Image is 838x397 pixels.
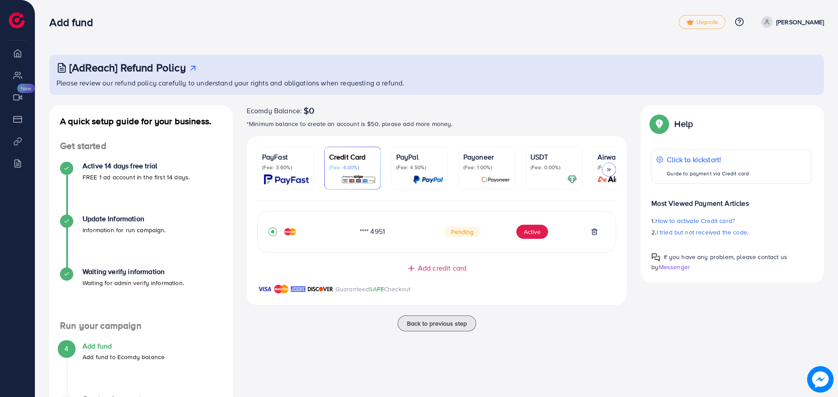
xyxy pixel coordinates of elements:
[83,225,166,235] p: Information for run campaign.
[64,344,68,354] span: 4
[49,116,233,126] h4: A quick setup guide for your business.
[56,78,819,88] p: Please review our refund policy carefully to understand your rights and obligations when requesti...
[659,263,690,271] span: Messenger
[597,152,644,162] p: Airwallex
[83,172,190,182] p: FREE 1 ad account in the first 14 days.
[49,267,233,320] li: Waiting verify information
[9,12,25,28] img: logo
[651,253,660,262] img: Popup guide
[463,152,510,162] p: Payoneer
[268,227,277,236] svg: record circle
[530,164,577,171] p: (Fee: 0.00%)
[49,342,233,395] li: Add fund
[686,19,694,26] img: tick
[396,164,443,171] p: (Fee: 4.50%)
[407,319,467,328] span: Back to previous step
[49,215,233,267] li: Update Information
[667,168,749,179] p: Guide to payment via Credit card
[329,152,376,162] p: Credit Card
[49,16,100,29] h3: Add fund
[291,284,305,294] img: brand
[329,164,376,171] p: (Fee: 4.00%)
[49,162,233,215] li: Active 14 days free trial
[83,162,190,170] h4: Active 14 days free trial
[83,267,184,276] h4: Waiting verify information
[651,215,812,226] p: 1.
[83,352,165,362] p: Add fund to Ecomdy balance
[651,191,812,208] p: Most Viewed Payment Articles
[481,174,510,185] img: card
[444,226,481,237] span: Pending
[657,228,748,237] span: I tried but not received the code.
[674,119,693,129] p: Help
[335,284,411,294] p: Guaranteed Checkout
[69,61,186,74] h3: [AdReach] Refund Policy
[651,116,667,132] img: Popup guide
[655,216,735,225] span: How to activate Credit card?
[807,366,834,393] img: image
[530,152,577,162] p: USDT
[667,154,749,165] p: Click to kickstart!
[308,284,333,294] img: brand
[262,152,309,162] p: PayFast
[418,263,466,273] span: Add credit card
[257,284,272,294] img: brand
[262,164,309,171] p: (Fee: 3.60%)
[651,252,787,271] span: If you have any problem, please contact us by
[83,215,166,223] h4: Update Information
[396,152,443,162] p: PayPal
[567,174,577,185] img: card
[758,16,824,28] a: [PERSON_NAME]
[686,19,718,26] span: Upgrade
[595,174,644,185] img: card
[463,164,510,171] p: (Fee: 1.00%)
[341,174,376,185] img: card
[369,285,384,293] span: SAFE
[776,17,824,27] p: [PERSON_NAME]
[247,119,627,129] p: *Minimum balance to create an account is $50, please add more money.
[651,227,812,237] p: 2.
[304,105,314,116] span: $0
[398,315,476,331] button: Back to previous step
[49,141,233,152] h4: Get started
[83,278,184,288] p: Waiting for admin verify information.
[247,105,302,116] span: Ecomdy Balance:
[274,284,289,294] img: brand
[264,174,309,185] img: card
[284,228,296,235] img: credit
[597,164,644,171] p: (Fee: 0.00%)
[413,174,443,185] img: card
[679,15,725,29] a: tickUpgrade
[516,225,548,239] button: Active
[83,342,165,350] h4: Add fund
[49,320,233,331] h4: Run your campaign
